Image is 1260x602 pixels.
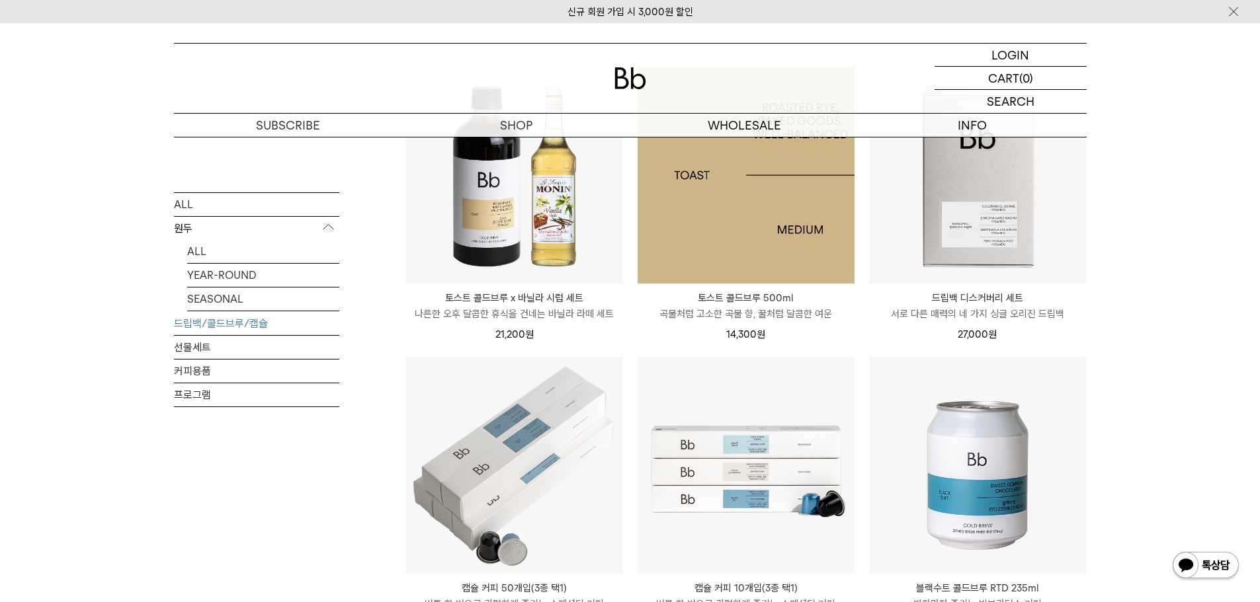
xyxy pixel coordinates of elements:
span: 원 [988,328,997,340]
a: 토스트 콜드브루 x 바닐라 시럽 세트 나른한 오후 달콤한 휴식을 건네는 바닐라 라떼 세트 [406,290,623,322]
p: LOGIN [991,44,1029,66]
a: 토스트 콜드브루 500ml [638,67,855,283]
span: 원 [757,328,765,340]
p: 드립백 디스커버리 세트 [869,290,1086,306]
img: 토스트 콜드브루 x 바닐라 시럽 세트 [406,67,623,283]
img: 캡슐 커피 50개입(3종 택1) [406,357,623,574]
span: 원 [525,328,534,340]
a: YEAR-ROUND [187,263,339,286]
a: 선물세트 [174,335,339,358]
a: SHOP [402,114,630,137]
p: 나른한 오후 달콤한 휴식을 건네는 바닐라 라떼 세트 [406,306,623,322]
a: 커피용품 [174,359,339,382]
span: 14,300 [726,328,765,340]
p: 토스트 콜드브루 x 바닐라 시럽 세트 [406,290,623,306]
p: WHOLESALE [630,114,859,137]
img: 드립백 디스커버리 세트 [869,67,1086,283]
a: 신규 회원 가입 시 3,000원 할인 [567,6,693,18]
p: 토스트 콜드브루 500ml [638,290,855,306]
a: ALL [187,239,339,262]
p: 캡슐 커피 50개입(3종 택1) [406,580,623,596]
img: 블랙수트 콜드브루 RTD 235ml [869,357,1086,574]
p: 캡슐 커피 10개입(3종 택1) [638,580,855,596]
a: 드립백/콜드브루/캡슐 [174,311,339,334]
a: 드립백 디스커버리 세트 서로 다른 매력의 네 가지 싱글 오리진 드립백 [869,290,1086,322]
a: SUBSCRIBE [174,114,402,137]
img: 로고 [614,67,646,89]
p: INFO [859,114,1087,137]
p: 곡물처럼 고소한 곡물 향, 꿀처럼 달콤한 여운 [638,306,855,322]
img: 1000001201_add2_039.jpg [638,67,855,283]
p: 원두 [174,216,339,240]
a: 프로그램 [174,383,339,406]
p: 블랙수트 콜드브루 RTD 235ml [869,580,1086,596]
p: (0) [1019,67,1033,89]
p: SEARCH [987,90,1034,113]
a: SEASONAL [187,287,339,310]
span: 27,000 [958,328,997,340]
a: 토스트 콜드브루 500ml 곡물처럼 고소한 곡물 향, 꿀처럼 달콤한 여운 [638,290,855,322]
p: 서로 다른 매력의 네 가지 싱글 오리진 드립백 [869,306,1086,322]
a: CART (0) [935,67,1087,90]
a: LOGIN [935,44,1087,67]
span: 21,200 [495,328,534,340]
img: 캡슐 커피 10개입(3종 택1) [638,357,855,574]
a: ALL [174,192,339,215]
img: 카카오톡 채널 1:1 채팅 버튼 [1171,550,1240,582]
p: CART [988,67,1019,89]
